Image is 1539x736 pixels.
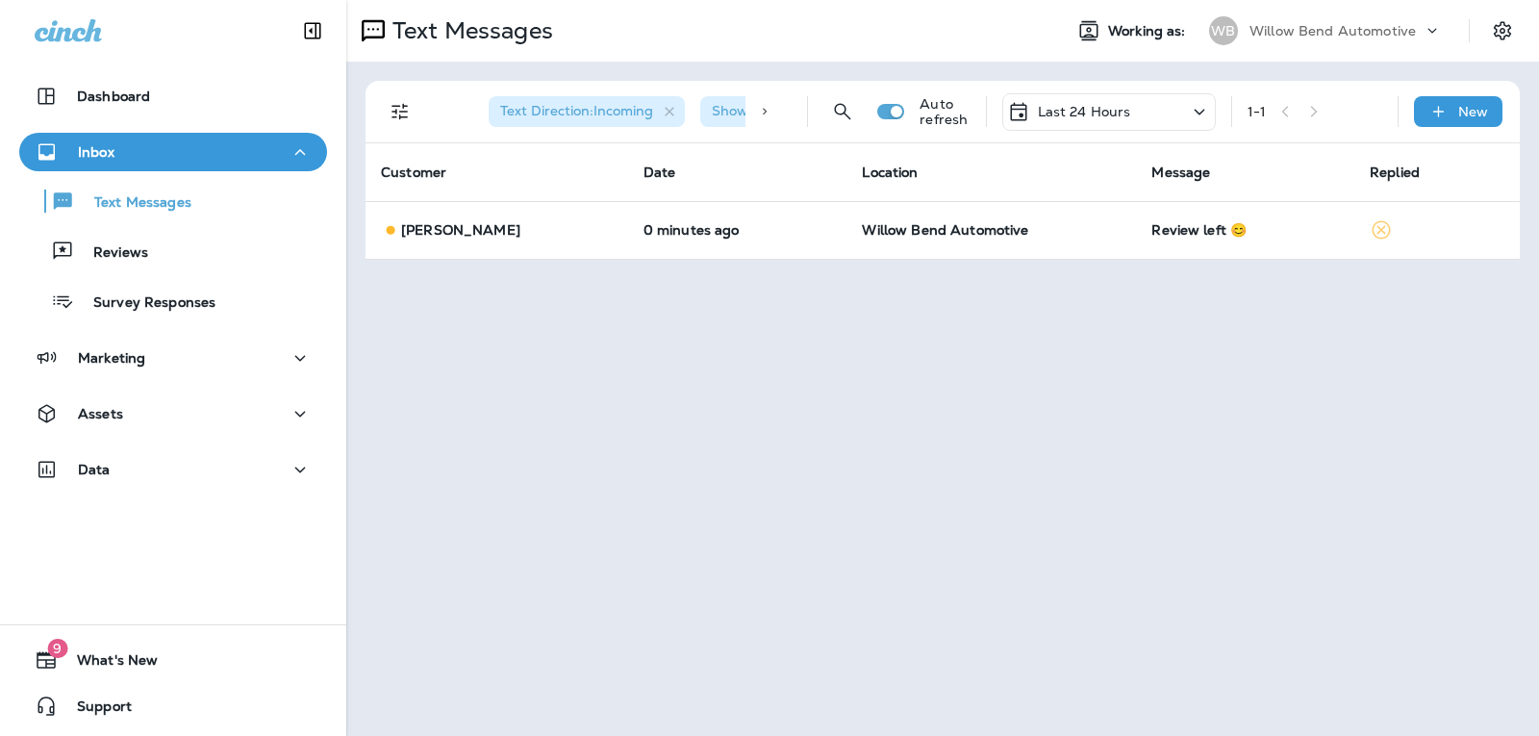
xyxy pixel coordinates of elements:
[500,102,653,119] span: Text Direction : Incoming
[381,164,446,181] span: Customer
[19,641,327,679] button: 9What's New
[862,221,1028,239] span: Willow Bend Automotive
[1458,104,1488,119] p: New
[1485,13,1520,48] button: Settings
[920,96,970,127] p: Auto refresh
[19,450,327,489] button: Data
[712,102,944,119] span: Show Start/Stop/Unsubscribe : true
[1209,16,1238,45] div: WB
[19,77,327,115] button: Dashboard
[78,144,114,160] p: Inbox
[78,462,111,477] p: Data
[1370,164,1420,181] span: Replied
[74,294,215,313] p: Survey Responses
[19,687,327,725] button: Support
[74,244,148,263] p: Reviews
[700,96,975,127] div: Show Start/Stop/Unsubscribe:true
[286,12,340,50] button: Collapse Sidebar
[47,639,67,658] span: 9
[643,164,676,181] span: Date
[58,652,158,675] span: What's New
[385,16,553,45] p: Text Messages
[58,698,132,722] span: Support
[19,231,327,271] button: Reviews
[381,92,419,131] button: Filters
[643,222,832,238] p: Oct 9, 2025 03:12 PM
[77,89,150,104] p: Dashboard
[19,339,327,377] button: Marketing
[489,96,685,127] div: Text Direction:Incoming
[823,92,862,131] button: Search Messages
[1151,164,1210,181] span: Message
[19,281,327,321] button: Survey Responses
[78,406,123,421] p: Assets
[75,194,191,213] p: Text Messages
[1151,222,1339,238] div: Review left 😊
[862,164,918,181] span: Location
[1248,104,1266,119] div: 1 - 1
[1249,23,1416,38] p: Willow Bend Automotive
[1108,23,1190,39] span: Working as:
[19,181,327,221] button: Text Messages
[1038,104,1131,119] p: Last 24 Hours
[401,222,520,238] p: [PERSON_NAME]
[19,394,327,433] button: Assets
[19,133,327,171] button: Inbox
[78,350,145,366] p: Marketing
